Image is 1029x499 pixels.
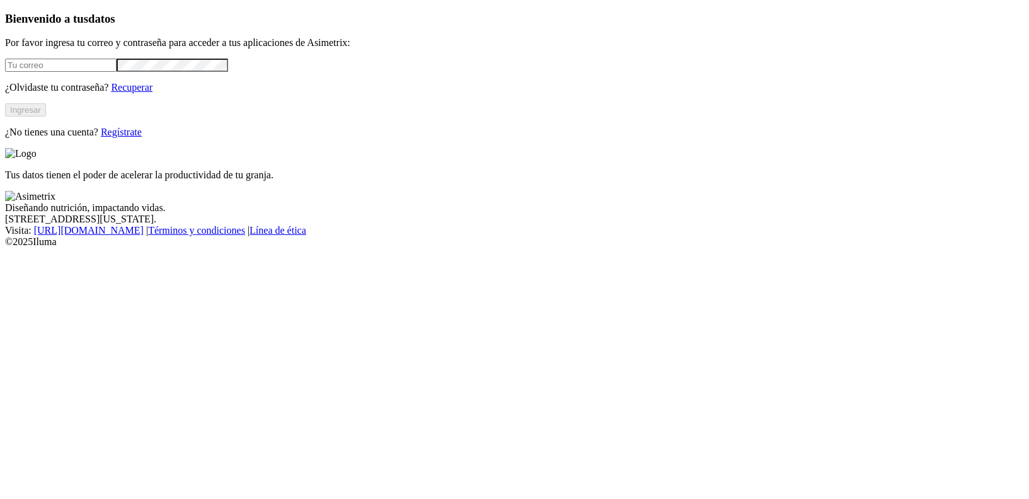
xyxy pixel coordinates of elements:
[250,225,306,236] a: Línea de ética
[5,169,1024,181] p: Tus datos tienen el poder de acelerar la productividad de tu granja.
[5,225,1024,236] div: Visita : | |
[5,191,55,202] img: Asimetrix
[5,103,46,117] button: Ingresar
[5,202,1024,214] div: Diseñando nutrición, impactando vidas.
[5,12,1024,26] h3: Bienvenido a tus
[111,82,152,93] a: Recuperar
[148,225,245,236] a: Términos y condiciones
[5,82,1024,93] p: ¿Olvidaste tu contraseña?
[5,37,1024,49] p: Por favor ingresa tu correo y contraseña para acceder a tus aplicaciones de Asimetrix:
[34,225,144,236] a: [URL][DOMAIN_NAME]
[5,236,1024,248] div: © 2025 Iluma
[5,127,1024,138] p: ¿No tienes una cuenta?
[5,148,37,159] img: Logo
[101,127,142,137] a: Regístrate
[5,59,117,72] input: Tu correo
[5,214,1024,225] div: [STREET_ADDRESS][US_STATE].
[88,12,115,25] span: datos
